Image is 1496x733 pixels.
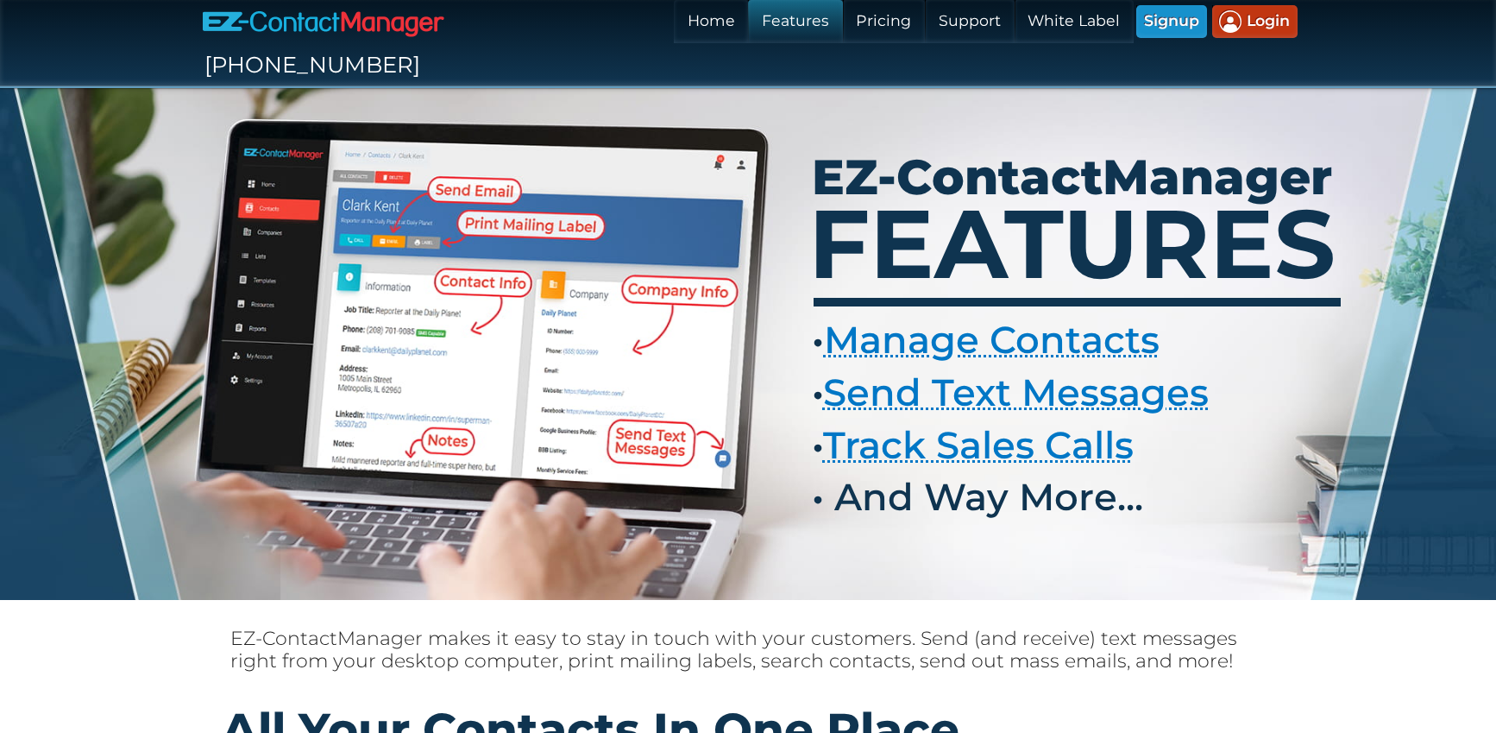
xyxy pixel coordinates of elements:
[824,319,1160,362] a: Manage Contacts
[758,155,1386,293] h1: EZ-ContactManager
[203,9,444,37] img: EZ-ContactManager
[1136,5,1206,38] a: Signup
[812,372,1390,415] li: •
[812,319,1390,363] li: •
[230,628,1266,672] p: EZ-ContactManager makes it easy to stay in touch with your customers. Send (and receive) text mes...
[812,425,1390,468] li: •
[823,425,1134,467] a: Track Sales Calls
[758,201,1386,293] big: Features
[812,477,1390,520] li: • And Way More...
[823,372,1209,414] a: Send Text Messages
[1212,5,1298,38] a: Login
[204,53,420,78] span: [PHONE_NUMBER]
